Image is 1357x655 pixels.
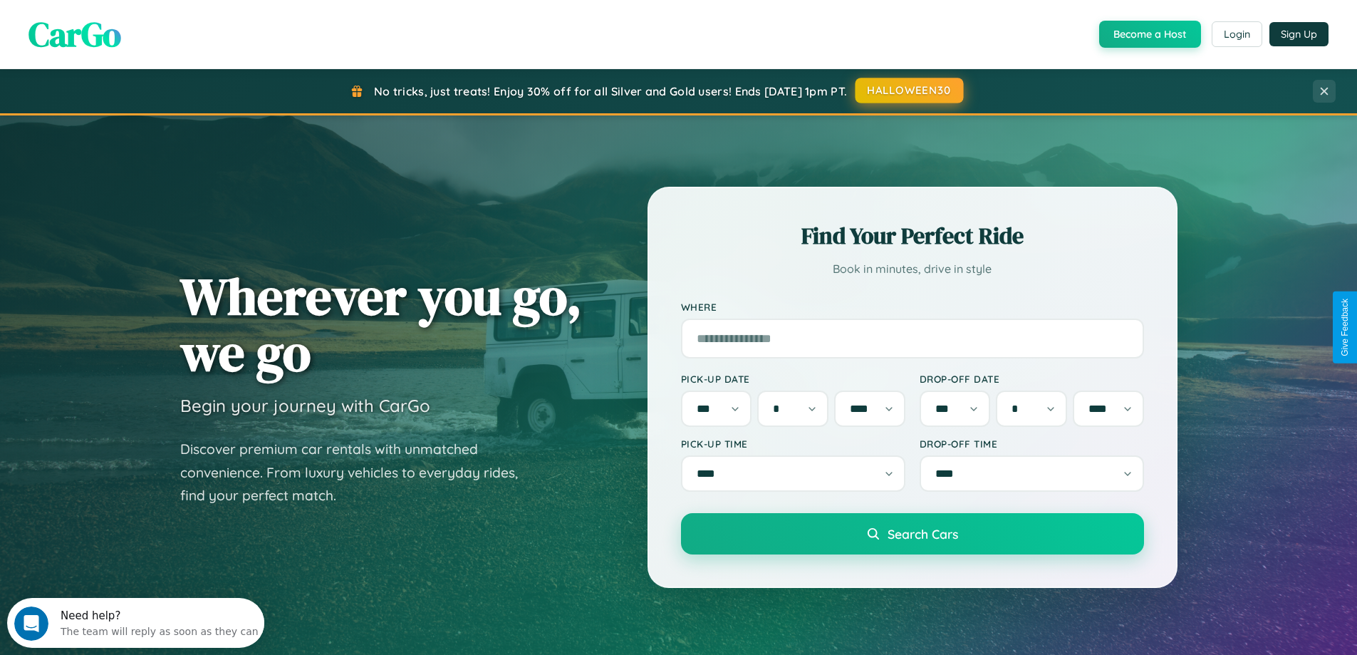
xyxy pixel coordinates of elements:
[180,268,582,381] h1: Wherever you go, we go
[53,12,251,24] div: Need help?
[1099,21,1201,48] button: Become a Host
[681,220,1144,252] h2: Find Your Perfect Ride
[180,438,536,507] p: Discover premium car rentals with unmatched convenience. From luxury vehicles to everyday rides, ...
[14,607,48,641] iframe: Intercom live chat
[856,78,964,103] button: HALLOWEEN30
[888,526,958,542] span: Search Cars
[6,6,265,45] div: Open Intercom Messenger
[7,598,264,648] iframe: Intercom live chat discovery launcher
[1269,22,1329,46] button: Sign Up
[53,24,251,38] div: The team will reply as soon as they can
[1212,21,1262,47] button: Login
[28,11,121,58] span: CarGo
[920,373,1144,385] label: Drop-off Date
[180,395,430,416] h3: Begin your journey with CarGo
[681,301,1144,313] label: Where
[681,259,1144,279] p: Book in minutes, drive in style
[920,438,1144,450] label: Drop-off Time
[681,513,1144,555] button: Search Cars
[681,438,905,450] label: Pick-up Time
[374,84,847,98] span: No tricks, just treats! Enjoy 30% off for all Silver and Gold users! Ends [DATE] 1pm PT.
[1340,299,1350,356] div: Give Feedback
[681,373,905,385] label: Pick-up Date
